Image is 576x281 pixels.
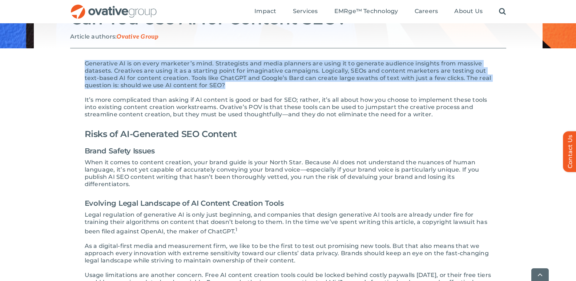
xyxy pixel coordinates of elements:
[85,211,492,235] p: Legal regulation of generative AI is only just beginning, and companies that design generative AI...
[85,96,492,118] p: It’s more complicated than asking if AI content is good or bad for SEO; rather, it’s all about ho...
[454,8,483,15] span: About Us
[70,33,506,41] p: Article authors:
[415,8,438,16] a: Careers
[70,4,157,11] a: OG_Full_horizontal_RGB
[85,159,492,188] p: When it comes to content creation, your brand guide is your North Star. Because AI does not under...
[85,60,492,89] p: Generative AI is on every marketer’s mind. Strategists and media planners are using it to generat...
[85,143,492,159] h3: Brand Safety Issues
[117,33,158,40] span: Ovative Group
[254,8,276,16] a: Impact
[85,195,492,211] h3: Evolving Legal Landscape of AI Content Creation Tools
[454,8,483,16] a: About Us
[499,8,506,16] a: Search
[85,125,492,143] h2: Risks of AI-Generated SEO Content
[293,8,318,15] span: Services
[85,242,492,264] p: As a digital-first media and measurement firm, we like to be the first to test out promising new ...
[70,9,506,28] h2: Can You Use AI for Content SEO?
[293,8,318,16] a: Services
[334,8,398,15] span: EMRge™ Technology
[254,8,276,15] span: Impact
[235,226,237,232] sup: 1
[334,8,398,16] a: EMRge™ Technology
[415,8,438,15] span: Careers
